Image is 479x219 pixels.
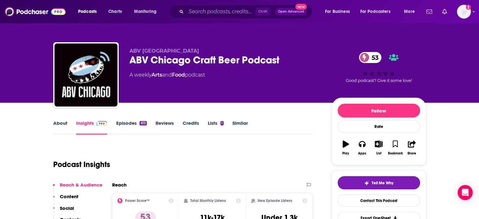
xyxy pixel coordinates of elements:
span: Logged in as LaurenCarrane [457,5,471,19]
div: Open Intercom Messenger [458,185,473,200]
span: New [295,4,307,10]
a: Contact This Podcast [338,194,420,207]
img: User Profile [457,5,471,19]
h2: New Episode Listens [258,199,292,203]
span: Open Advanced [278,10,304,13]
p: Reach & Audience [60,182,102,188]
a: Lists1 [208,120,224,135]
h2: Power Score™ [125,199,150,203]
button: Bookmark [387,136,403,159]
button: Play [338,136,354,159]
div: Bookmark [388,152,402,155]
a: Charts [104,7,126,17]
button: Share [403,136,420,159]
h1: Podcast Insights [53,160,110,169]
span: and [162,72,172,78]
p: Social [60,205,74,211]
img: Podchaser - Follow, Share and Rate Podcasts [5,6,66,18]
span: Ctrl K [255,8,270,16]
div: A weekly podcast [129,71,205,79]
span: Monitoring [134,7,157,16]
a: 53 [359,52,382,63]
a: About [53,120,67,135]
svg: Add a profile image [466,5,471,10]
a: Food [172,72,185,78]
a: Reviews [156,120,174,135]
img: tell me why sparkle [364,181,369,186]
a: Credits [183,120,199,135]
button: Content [53,193,78,205]
button: open menu [356,7,400,17]
a: Show notifications dropdown [424,6,435,17]
div: Search podcasts, credits, & more... [175,4,318,19]
span: Podcasts [78,7,97,16]
input: Search podcasts, credits, & more... [186,7,255,17]
button: Show profile menu [457,5,471,19]
button: Reach & Audience [53,182,102,193]
button: open menu [74,7,105,17]
img: Podchaser Pro [96,121,107,126]
button: open menu [321,7,358,17]
h2: Reach [112,182,127,188]
div: 1 [220,121,224,125]
button: Open AdvancedNew [275,8,307,15]
div: Apps [358,152,366,155]
button: Apps [354,136,370,159]
a: Similar [232,120,248,135]
button: tell me why sparkleTell Me Why [338,176,420,189]
span: More [404,7,415,16]
button: Follow [338,104,420,118]
p: Content [60,193,78,199]
div: Share [408,152,416,155]
span: For Podcasters [360,7,391,16]
span: Good podcast? Give it some love! [346,78,412,83]
h2: Total Monthly Listens [190,199,226,203]
div: Rate [338,120,420,133]
button: open menu [400,7,423,17]
span: 53 [365,52,382,63]
span: Tell Me Why [372,181,393,186]
a: Arts [151,72,162,78]
button: open menu [130,7,165,17]
a: InsightsPodchaser Pro [76,120,107,135]
span: Charts [108,7,122,16]
div: List [376,152,381,155]
div: 615 [140,121,146,125]
a: Show notifications dropdown [440,6,449,17]
button: Social [53,205,74,217]
a: Episodes615 [116,120,146,135]
img: ABV Chicago Craft Beer Podcast [54,43,117,107]
button: List [370,136,387,159]
div: Play [342,152,349,155]
div: 53Good podcast? Give it some love! [332,48,426,87]
span: ABV [GEOGRAPHIC_DATA] [129,48,199,54]
span: For Business [325,7,350,16]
